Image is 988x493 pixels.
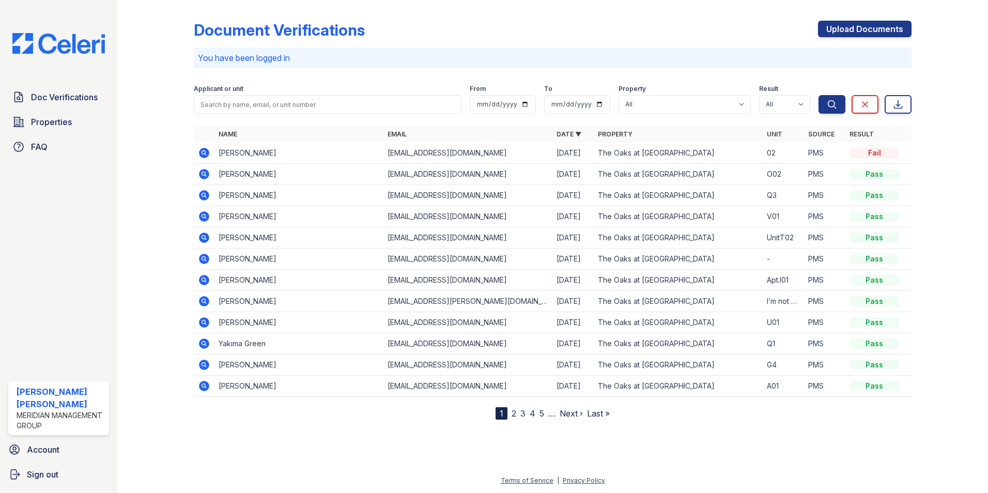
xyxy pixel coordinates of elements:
[804,143,845,164] td: PMS
[804,227,845,249] td: PMS
[214,185,383,206] td: [PERSON_NAME]
[31,116,72,128] span: Properties
[594,249,763,270] td: The Oaks at [GEOGRAPHIC_DATA]
[818,21,912,37] a: Upload Documents
[767,130,782,138] a: Unit
[4,439,113,460] a: Account
[557,476,559,484] div: |
[763,185,804,206] td: Q3
[214,355,383,376] td: [PERSON_NAME]
[850,190,899,201] div: Pass
[552,164,594,185] td: [DATE]
[214,270,383,291] td: [PERSON_NAME]
[544,85,552,93] label: To
[496,407,507,420] div: 1
[214,249,383,270] td: [PERSON_NAME]
[594,355,763,376] td: The Oaks at [GEOGRAPHIC_DATA]
[552,376,594,397] td: [DATE]
[552,270,594,291] td: [DATE]
[17,386,105,410] div: [PERSON_NAME] [PERSON_NAME]
[383,312,552,333] td: [EMAIL_ADDRESS][DOMAIN_NAME]
[850,130,874,138] a: Result
[552,333,594,355] td: [DATE]
[383,227,552,249] td: [EMAIL_ADDRESS][DOMAIN_NAME]
[763,333,804,355] td: Q1
[214,164,383,185] td: [PERSON_NAME]
[17,410,105,431] div: Meridian Management Group
[530,408,535,419] a: 4
[763,312,804,333] td: U01
[594,376,763,397] td: The Oaks at [GEOGRAPHIC_DATA]
[804,355,845,376] td: PMS
[4,33,113,54] img: CE_Logo_Blue-a8612792a0a2168367f1c8372b55b34899dd931a85d93a1a3d3e32e68fde9ad4.png
[552,206,594,227] td: [DATE]
[850,148,899,158] div: Fail
[763,270,804,291] td: Apt.I01
[552,291,594,312] td: [DATE]
[383,185,552,206] td: [EMAIL_ADDRESS][DOMAIN_NAME]
[383,143,552,164] td: [EMAIL_ADDRESS][DOMAIN_NAME]
[850,360,899,370] div: Pass
[763,206,804,227] td: V01
[804,185,845,206] td: PMS
[563,476,605,484] a: Privacy Policy
[594,206,763,227] td: The Oaks at [GEOGRAPHIC_DATA]
[763,355,804,376] td: G4
[31,141,48,153] span: FAQ
[594,312,763,333] td: The Oaks at [GEOGRAPHIC_DATA]
[383,376,552,397] td: [EMAIL_ADDRESS][DOMAIN_NAME]
[594,333,763,355] td: The Oaks at [GEOGRAPHIC_DATA]
[194,21,365,39] div: Document Verifications
[214,291,383,312] td: [PERSON_NAME]
[619,85,646,93] label: Property
[587,408,610,419] a: Last »
[383,355,552,376] td: [EMAIL_ADDRESS][DOMAIN_NAME]
[383,333,552,355] td: [EMAIL_ADDRESS][DOMAIN_NAME]
[470,85,486,93] label: From
[850,296,899,306] div: Pass
[548,407,555,420] span: …
[763,376,804,397] td: A01
[763,249,804,270] td: -
[594,227,763,249] td: The Oaks at [GEOGRAPHIC_DATA]
[383,249,552,270] td: [EMAIL_ADDRESS][DOMAIN_NAME]
[598,130,632,138] a: Property
[850,254,899,264] div: Pass
[501,476,553,484] a: Terms of Service
[763,143,804,164] td: 02
[214,312,383,333] td: [PERSON_NAME]
[594,185,763,206] td: The Oaks at [GEOGRAPHIC_DATA]
[8,112,109,132] a: Properties
[804,376,845,397] td: PMS
[808,130,835,138] a: Source
[214,376,383,397] td: [PERSON_NAME]
[804,206,845,227] td: PMS
[850,211,899,222] div: Pass
[594,143,763,164] td: The Oaks at [GEOGRAPHIC_DATA]
[520,408,526,419] a: 3
[539,408,544,419] a: 5
[552,355,594,376] td: [DATE]
[194,85,243,93] label: Applicant or unit
[850,317,899,328] div: Pass
[850,275,899,285] div: Pass
[31,91,98,103] span: Doc Verifications
[552,143,594,164] td: [DATE]
[552,185,594,206] td: [DATE]
[198,52,907,64] p: You have been logged in
[763,227,804,249] td: UnitT02
[383,164,552,185] td: [EMAIL_ADDRESS][DOMAIN_NAME]
[804,164,845,185] td: PMS
[594,164,763,185] td: The Oaks at [GEOGRAPHIC_DATA]
[594,270,763,291] td: The Oaks at [GEOGRAPHIC_DATA]
[214,143,383,164] td: [PERSON_NAME]
[214,227,383,249] td: [PERSON_NAME]
[850,233,899,243] div: Pass
[804,270,845,291] td: PMS
[194,95,461,114] input: Search by name, email, or unit number
[8,87,109,107] a: Doc Verifications
[763,164,804,185] td: O02
[560,408,583,419] a: Next ›
[804,312,845,333] td: PMS
[552,227,594,249] td: [DATE]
